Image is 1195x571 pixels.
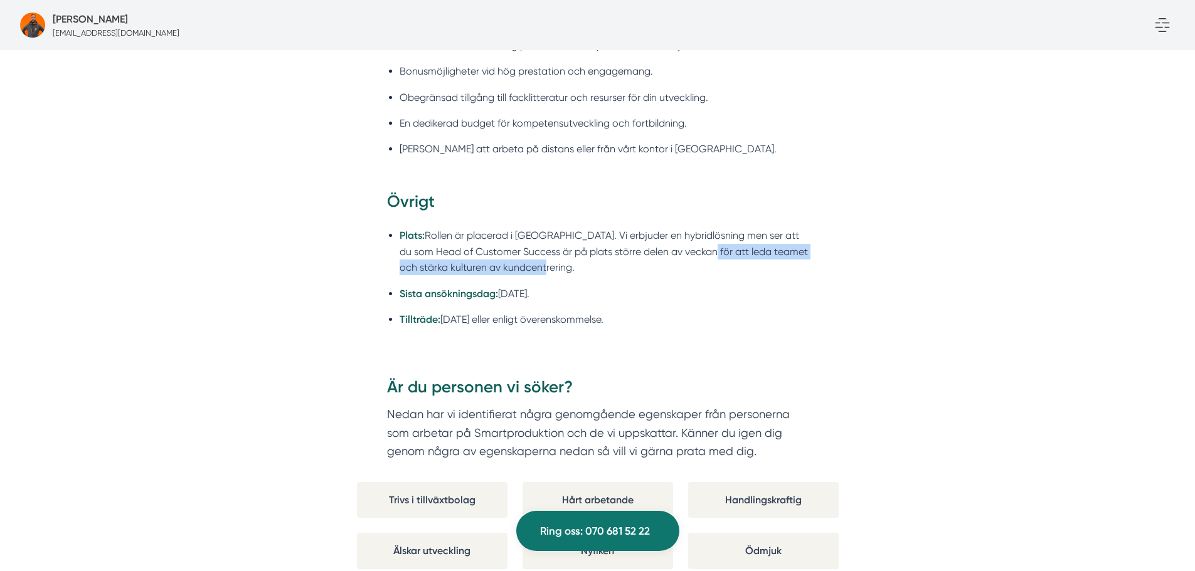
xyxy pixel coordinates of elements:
[400,313,440,325] strong: Tillträde:
[540,523,650,540] span: Ring oss: 070 681 52 22
[516,511,679,551] a: Ring oss: 070 681 52 22
[523,482,673,518] div: Hårt arbetande
[400,312,809,327] li: [DATE] eller enligt överenskommelse.
[53,11,128,27] h5: Företagsadministratör
[387,405,809,461] p: Nedan har vi identifierat några genomgående egenskaper från personerna som arbetar på Smartproduk...
[20,13,45,38] img: bild-fran-stey-ab
[387,191,809,219] h3: Övrigt
[400,141,809,157] li: [PERSON_NAME] att arbeta på distans eller från vårt kontor i [GEOGRAPHIC_DATA].
[53,27,179,39] p: [EMAIL_ADDRESS][DOMAIN_NAME]
[523,533,673,568] div: Nyfiken
[400,229,425,241] strong: Plats:
[400,63,809,79] li: Bonusmöjligheter vid hög prestation och engagemang.
[400,286,809,301] li: [DATE].
[400,115,809,131] li: En dedikerad budget för kompetensutveckling och fortbildning.
[688,482,839,518] div: Handlingskraftig
[400,288,498,300] strong: Sista ansökningsdag:
[357,533,507,568] div: Älskar utveckling
[688,533,839,568] div: Ödmjuk
[400,90,809,105] li: Obegränsad tillgång till facklitteratur och resurser för din utveckling.
[387,376,809,405] h3: Är du personen vi söker?
[357,482,507,518] div: Trivs i tillväxtbolag
[400,228,809,275] li: Rollen är placerad i [GEOGRAPHIC_DATA]. Vi erbjuder en hybridlösning men ser att du som Head of C...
